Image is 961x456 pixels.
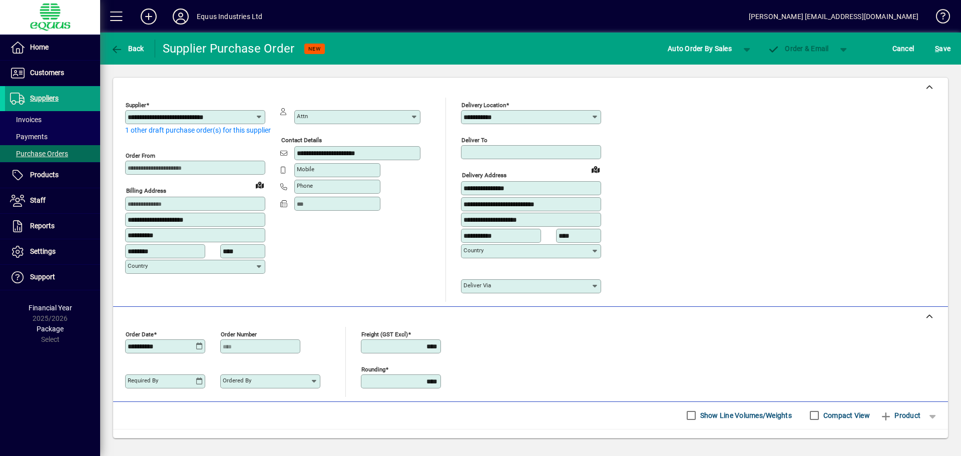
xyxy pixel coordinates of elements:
mat-label: Country [128,262,148,269]
a: Support [5,265,100,290]
div: Supplier Purchase Order [163,41,295,57]
a: Reports [5,214,100,239]
span: Customers [30,69,64,77]
mat-label: Phone [297,182,313,189]
span: Product [880,407,920,423]
mat-label: Mobile [297,166,314,173]
a: Home [5,35,100,60]
span: Financial Year [29,304,72,312]
span: Settings [30,247,56,255]
mat-label: Delivery Location [461,102,506,109]
a: View on map [588,161,604,177]
span: Suppliers [30,94,59,102]
span: Cancel [892,41,914,57]
a: Products [5,163,100,188]
app-page-header-button: Back [100,40,155,58]
label: Compact View [821,410,870,420]
mat-label: Freight (GST excl) [361,330,408,337]
mat-label: Attn [297,113,308,120]
label: Show Line Volumes/Weights [698,410,792,420]
span: Support [30,273,55,281]
span: Back [111,45,144,53]
mat-label: Country [463,247,484,254]
button: Add [133,8,165,26]
mat-label: Rounding [361,365,385,372]
mat-label: Deliver via [463,282,491,289]
mat-label: Order date [126,330,154,337]
span: Purchase Orders [10,150,68,158]
span: S [935,45,939,53]
mat-label: Required by [128,377,158,384]
a: Payments [5,128,100,145]
span: Staff [30,196,46,204]
mat-label: Supplier [126,102,146,109]
div: [PERSON_NAME] [EMAIL_ADDRESS][DOMAIN_NAME] [749,9,918,25]
mat-label: Order from [126,152,155,159]
span: Order & Email [768,45,829,53]
mat-label: Ordered by [223,377,251,384]
span: Package [37,325,64,333]
a: Staff [5,188,100,213]
mat-label: Order number [221,330,257,337]
a: Invoices [5,111,100,128]
button: Back [108,40,147,58]
span: Invoices [10,116,42,124]
span: NEW [308,46,321,52]
button: Profile [165,8,197,26]
span: Auto Order By Sales [668,41,732,57]
span: ave [935,41,950,57]
span: Reports [30,222,55,230]
span: Payments [10,133,48,141]
a: Knowledge Base [928,2,948,35]
button: Product [875,406,925,424]
a: Settings [5,239,100,264]
span: Home [30,43,49,51]
a: Purchase Orders [5,145,100,162]
a: Customers [5,61,100,86]
button: Cancel [890,40,917,58]
div: Equus Industries Ltd [197,9,263,25]
a: View on map [252,177,268,193]
button: Auto Order By Sales [663,40,737,58]
mat-label: Deliver To [461,137,488,144]
button: Save [932,40,953,58]
button: Order & Email [763,40,834,58]
span: Products [30,171,59,179]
